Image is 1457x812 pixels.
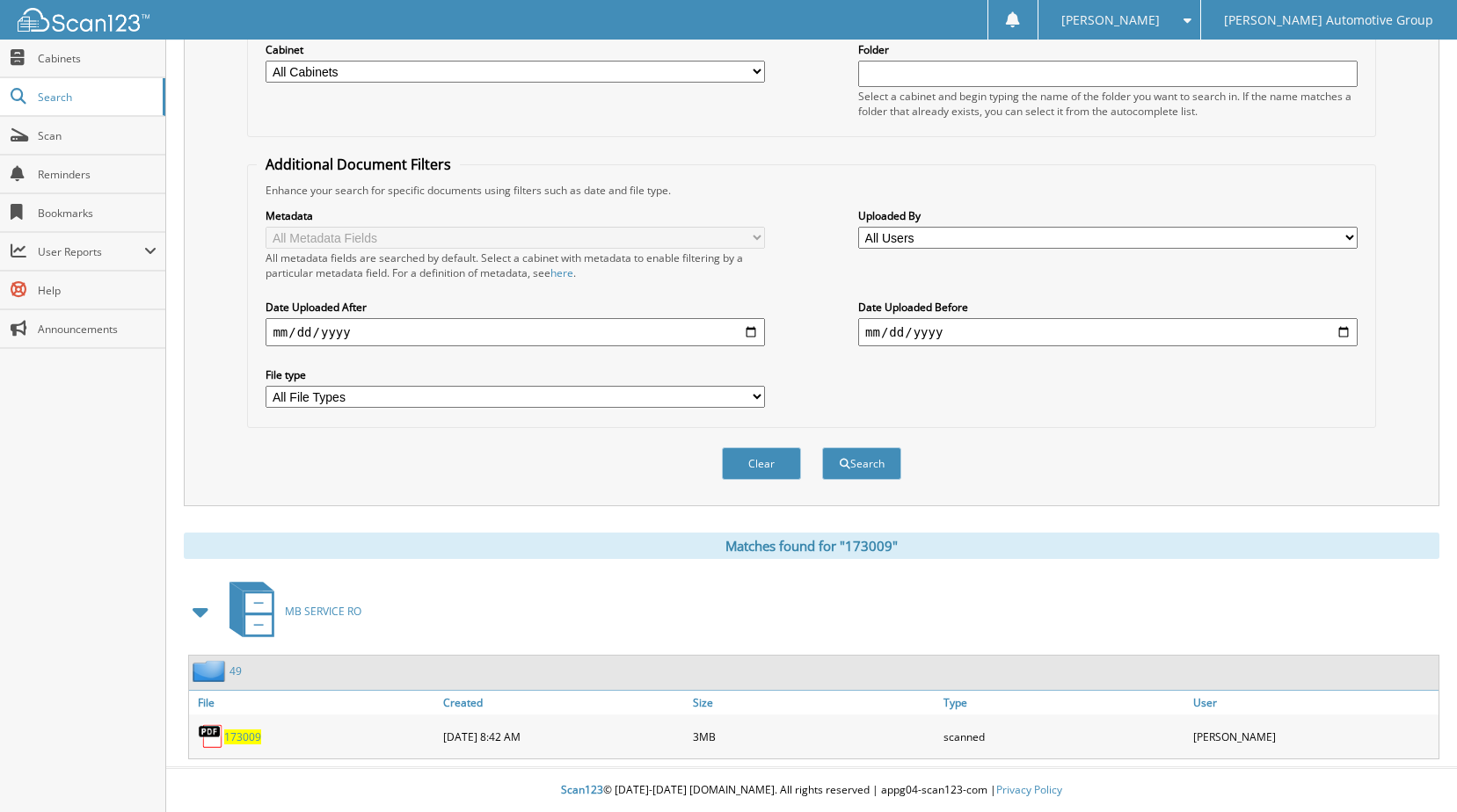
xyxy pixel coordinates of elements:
a: Created [439,691,688,714]
button: Search [822,447,901,480]
span: Scan [38,128,157,143]
span: Bookmarks [38,206,157,221]
div: All metadata fields are searched by default. Select a cabinet with metadata to enable filtering b... [266,250,765,280]
span: Announcements [38,322,157,337]
span: MB SERVICE RO [285,604,361,619]
label: Cabinet [266,42,765,57]
img: scan123-logo-white.svg [18,8,149,32]
input: start [266,318,765,346]
span: [PERSON_NAME] [1061,15,1160,25]
span: Reminders [38,167,157,182]
a: Privacy Policy [996,782,1062,797]
a: 49 [229,663,242,678]
button: Clear [722,447,801,480]
div: [PERSON_NAME] [1189,719,1439,754]
a: Type [939,691,1189,714]
img: folder2.png [193,660,229,682]
label: Folder [858,42,1358,57]
div: Enhance your search for specific documents using filters such as date and file type. [257,183,1366,198]
span: Help [38,283,157,298]
div: [DATE] 8:42 AM [439,719,688,754]
label: File type [266,367,765,382]
a: User [1189,691,1439,714]
label: Metadata [266,208,765,223]
a: File [189,691,439,714]
span: Search [38,90,154,105]
a: Size [688,691,938,714]
legend: Additional Document Filters [257,155,460,174]
input: end [858,318,1358,346]
div: scanned [939,719,1189,754]
div: 3MB [688,719,938,754]
label: Uploaded By [858,208,1358,223]
a: 173009 [224,729,261,744]
span: [PERSON_NAME] Automotive Group [1224,15,1433,25]
iframe: Chat Widget [1369,728,1457,812]
div: Select a cabinet and begin typing the name of the folder you want to search in. If the name match... [858,89,1358,119]
span: User Reports [38,244,144,259]
div: Matches found for "173009" [184,533,1439,559]
a: MB SERVICE RO [219,576,361,646]
label: Date Uploaded After [266,300,765,315]
span: Cabinets [38,51,157,66]
img: PDF.png [198,723,224,750]
div: © [DATE]-[DATE] [DOMAIN_NAME]. All rights reserved | appg04-scan123-com | [166,769,1457,812]
label: Date Uploaded Before [858,300,1358,315]
span: Scan123 [561,782,603,797]
a: here [550,265,573,280]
